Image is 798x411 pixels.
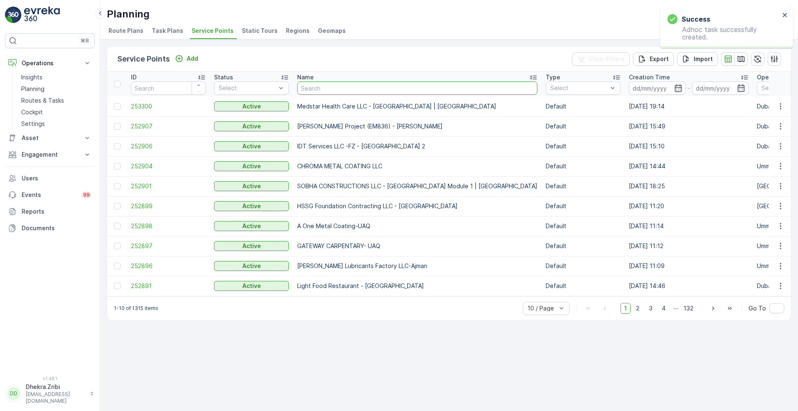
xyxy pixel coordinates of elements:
div: Toggle Row Selected [114,223,121,229]
p: Service Points [117,53,170,65]
p: Reports [22,207,91,216]
a: 253300 [131,102,206,111]
button: Engagement [5,146,95,163]
td: A One Metal Coating-UAQ [293,216,542,236]
p: Planning [21,85,44,93]
div: DD [7,387,20,400]
td: [DATE] 18:25 [625,176,753,196]
span: Service Points [192,27,234,35]
td: Default [542,116,625,136]
td: Default [542,136,625,156]
td: [PERSON_NAME] Project (EM836) - [PERSON_NAME] [293,116,542,136]
div: Toggle Row Selected [114,243,121,249]
button: Asset [5,130,95,146]
p: Settings [21,120,45,128]
button: Import [677,52,718,66]
td: Medstar Health Care LLC - [GEOGRAPHIC_DATA] | [GEOGRAPHIC_DATA] [293,96,542,116]
a: Insights [18,71,95,83]
a: 252901 [131,182,206,190]
span: 1 [621,303,631,314]
td: Default [542,256,625,276]
span: Regions [286,27,310,35]
div: Toggle Row Selected [114,103,121,110]
p: Select [219,84,276,92]
button: Active [214,221,289,231]
td: Default [542,216,625,236]
button: Active [214,141,289,151]
p: Engagement [22,150,78,159]
p: Add [187,54,198,63]
a: Planning [18,83,95,95]
button: Active [214,121,289,131]
a: Cockpit [18,106,95,118]
span: 252907 [131,122,206,130]
td: [DATE] 14:44 [625,156,753,176]
a: 252891 [131,282,206,290]
td: Light Food Restaurant - [GEOGRAPHIC_DATA] [293,276,542,296]
td: [DATE] 15:10 [625,136,753,156]
a: Users [5,170,95,187]
span: Route Plans [108,27,143,35]
p: Routes & Tasks [21,96,64,105]
a: 252897 [131,242,206,250]
button: Active [214,261,289,271]
span: 2 [632,303,643,314]
a: Documents [5,220,95,236]
button: Export [633,52,674,66]
td: [DATE] 15:49 [625,116,753,136]
p: [EMAIL_ADDRESS][DOMAIN_NAME] [26,391,86,404]
td: IDT Services LLC -FZ - [GEOGRAPHIC_DATA] 2 [293,136,542,156]
span: Go To [749,304,766,313]
button: Active [214,281,289,291]
button: Operations [5,55,95,71]
p: Active [242,222,261,230]
p: Active [242,122,261,130]
p: Asset [22,134,78,142]
td: [DATE] 11:09 [625,256,753,276]
p: Active [242,162,261,170]
p: ID [131,73,137,81]
span: 4 [658,303,670,314]
p: Export [650,55,669,63]
a: Reports [5,203,95,220]
p: Adhoc task successfully created. [667,26,780,41]
a: Settings [18,118,95,130]
a: 252899 [131,202,206,210]
td: Default [542,276,625,296]
button: Active [214,181,289,191]
td: [DATE] 11:14 [625,216,753,236]
p: ... [673,303,678,314]
a: 252898 [131,222,206,230]
p: 1-10 of 1315 items [114,305,158,312]
p: Name [297,73,314,81]
p: Active [242,282,261,290]
span: Task Plans [152,27,183,35]
p: Active [242,202,261,210]
p: Active [242,102,261,111]
div: Toggle Row Selected [114,163,121,170]
td: [DATE] 11:20 [625,196,753,216]
a: 252896 [131,262,206,270]
p: Planning [107,7,150,21]
div: Toggle Row Selected [114,283,121,289]
img: logo_light-DOdMpM7g.png [24,7,60,23]
td: SOBHA CONSTRUCTIONS LLC - [GEOGRAPHIC_DATA] Module 1 | [GEOGRAPHIC_DATA] [293,176,542,196]
span: Geomaps [318,27,346,35]
div: Toggle Row Selected [114,143,121,150]
p: 99 [83,192,90,198]
button: close [782,12,788,20]
a: Events99 [5,187,95,203]
p: Status [214,73,233,81]
td: [PERSON_NAME] Lubricants Factory LLC-Ajman [293,256,542,276]
td: Default [542,236,625,256]
td: [DATE] 19:14 [625,96,753,116]
p: Active [242,182,261,190]
td: Default [542,176,625,196]
span: v 1.48.1 [5,376,95,381]
p: Clear Filters [589,55,625,63]
a: 252906 [131,142,206,150]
